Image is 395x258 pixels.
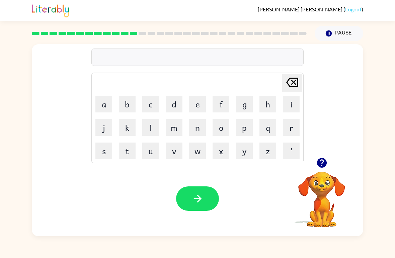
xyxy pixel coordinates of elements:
[189,143,206,159] button: w
[213,119,229,136] button: o
[259,119,276,136] button: q
[142,119,159,136] button: l
[189,96,206,112] button: e
[236,143,253,159] button: y
[95,119,112,136] button: j
[119,143,136,159] button: t
[258,6,363,12] div: ( )
[142,143,159,159] button: u
[119,119,136,136] button: k
[315,26,363,41] button: Pause
[283,119,300,136] button: r
[345,6,362,12] a: Logout
[283,96,300,112] button: i
[166,96,182,112] button: d
[283,143,300,159] button: '
[142,96,159,112] button: c
[32,3,69,17] img: Literably
[259,96,276,112] button: h
[259,143,276,159] button: z
[95,143,112,159] button: s
[166,143,182,159] button: v
[213,143,229,159] button: x
[288,161,355,228] video: Your browser must support playing .mp4 files to use Literably. Please try using another browser.
[119,96,136,112] button: b
[166,119,182,136] button: m
[236,119,253,136] button: p
[258,6,343,12] span: [PERSON_NAME] [PERSON_NAME]
[189,119,206,136] button: n
[95,96,112,112] button: a
[213,96,229,112] button: f
[236,96,253,112] button: g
